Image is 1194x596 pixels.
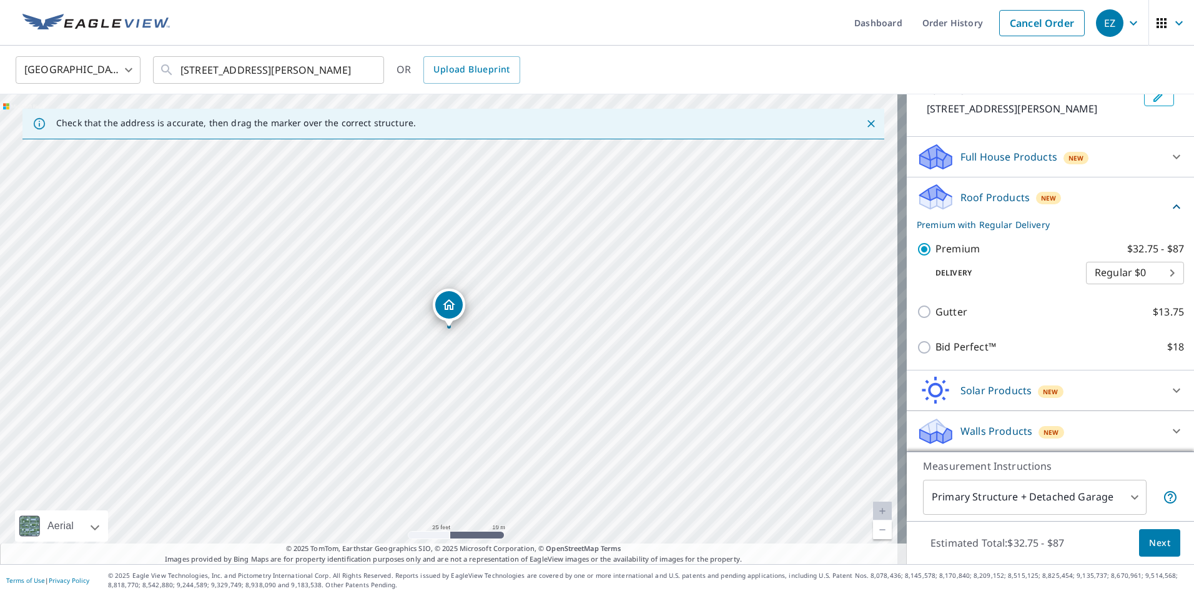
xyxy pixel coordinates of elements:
[108,571,1188,590] p: © 2025 Eagle View Technologies, Inc. and Pictometry International Corp. All Rights Reserved. Repo...
[917,142,1184,172] div: Full House ProductsNew
[935,241,980,257] p: Premium
[960,149,1057,164] p: Full House Products
[1144,86,1174,106] button: Edit building 1
[180,52,358,87] input: Search by address or latitude-longitude
[546,544,598,553] a: OpenStreetMap
[56,117,416,129] p: Check that the address is accurate, then drag the marker over the correct structure.
[917,375,1184,405] div: Solar ProductsNew
[1167,339,1184,355] p: $18
[1043,387,1058,397] span: New
[44,510,77,542] div: Aerial
[960,190,1030,205] p: Roof Products
[16,52,141,87] div: [GEOGRAPHIC_DATA]
[1041,193,1057,203] span: New
[1153,304,1184,320] p: $13.75
[923,459,1178,474] p: Measurement Instructions
[49,576,89,585] a: Privacy Policy
[999,10,1085,36] a: Cancel Order
[6,577,89,584] p: |
[923,480,1147,515] div: Primary Structure + Detached Garage
[433,289,465,327] div: Dropped pin, building 1, Residential property, 1467 Hampton Ridge Dr Mc Lean, VA 22101
[433,62,510,77] span: Upload Blueprint
[935,304,967,320] p: Gutter
[22,14,170,32] img: EV Logo
[935,339,996,355] p: Bid Perfect™
[927,101,1139,116] p: [STREET_ADDRESS][PERSON_NAME]
[601,544,621,553] a: Terms
[1044,427,1059,437] span: New
[873,520,892,539] a: Current Level 20, Zoom Out
[1139,529,1180,557] button: Next
[917,182,1184,231] div: Roof ProductsNewPremium with Regular Delivery
[15,510,108,542] div: Aerial
[1096,9,1123,37] div: EZ
[286,544,621,554] span: © 2025 TomTom, Earthstar Geographics SIO, © 2025 Microsoft Corporation, ©
[920,529,1074,557] p: Estimated Total: $32.75 - $87
[917,416,1184,446] div: Walls ProductsNew
[960,424,1032,439] p: Walls Products
[873,502,892,520] a: Current Level 20, Zoom In Disabled
[423,56,520,84] a: Upload Blueprint
[397,56,520,84] div: OR
[917,218,1169,231] p: Premium with Regular Delivery
[1163,490,1178,505] span: Your report will include the primary structure and a detached garage if one exists.
[917,267,1086,279] p: Delivery
[6,576,45,585] a: Terms of Use
[1086,256,1184,291] div: Regular $0
[1127,241,1184,257] p: $32.75 - $87
[1068,153,1084,163] span: New
[863,116,879,132] button: Close
[960,383,1032,398] p: Solar Products
[1149,535,1170,551] span: Next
